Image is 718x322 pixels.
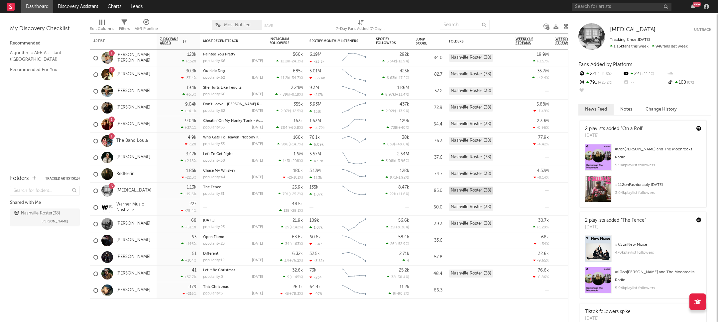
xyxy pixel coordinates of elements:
div: 3.93M [309,102,321,107]
div: 11.3k [309,176,322,180]
div: Nashville Roster (38) [449,203,493,211]
span: -3.96 % [396,159,408,163]
svg: Chart title [339,216,369,232]
div: 100 [667,78,711,87]
a: The Fence [203,186,221,189]
div: ( ) [386,175,409,180]
div: Don't Leave - Jolene Remix [203,103,263,106]
div: [DATE] [252,126,263,129]
div: 128k [400,169,409,173]
a: #13on[PERSON_NAME] and The Moonrocks Radio5.94kplaylist followers [580,267,706,298]
span: -0.18 % [290,93,302,97]
div: -63.4k [309,76,325,80]
div: Spotify Monthly Listeners [309,39,359,43]
a: Different [203,252,218,256]
a: The Band Loula [116,138,148,144]
svg: Chart title [339,116,369,133]
div: # 13 on [PERSON_NAME] and The Moonrocks Radio [615,268,701,284]
div: 1.86M [397,86,409,90]
div: 355k [294,102,303,107]
a: #7on[PERSON_NAME] and The Moonrocks Radio5.94kplaylist followers [580,144,706,176]
div: [DATE] [252,93,263,96]
a: "The Fence" [621,218,646,223]
a: [PERSON_NAME] [116,271,151,277]
span: 639 [387,143,394,146]
a: Redferrin [116,171,135,177]
div: Nashville Roster (38) [449,187,493,195]
div: -4.42 % [533,142,549,146]
div: popularity: 44 [203,176,225,179]
div: Most Recent Track [203,39,253,43]
a: Who Gets To Heaven (Nobody Knows) [203,136,269,139]
a: [MEDICAL_DATA] [116,188,152,194]
div: ( ) [381,109,409,113]
div: [DATE] [252,59,263,63]
a: Nashville Roster(38)[PERSON_NAME] [10,208,80,226]
div: 128k [187,52,196,57]
div: ( ) [277,142,303,146]
div: A&R Pipeline [135,25,158,33]
div: [DATE] [252,109,263,113]
div: 6.09k [309,142,324,147]
div: 221 [578,70,623,78]
a: [PERSON_NAME] [116,254,151,260]
div: 5.01M [309,69,321,73]
a: This Christmas [203,285,229,289]
svg: Chart title [339,66,369,83]
a: [PERSON_NAME] [116,221,151,227]
div: # 65 on New Noise [615,241,701,249]
div: 64.4 [416,121,442,128]
div: -- [667,70,711,78]
span: 3.08k [386,159,395,163]
div: 19.1k [186,86,196,90]
div: Folders [449,40,499,43]
div: +152 % [182,59,196,63]
div: 3.12M [309,169,321,173]
span: -34.7 % [290,76,302,80]
div: 56.6k [398,218,409,223]
svg: Chart title [339,166,369,183]
a: Cheatin' On My Honky Tonk - Acoustic [203,119,271,123]
div: -12 % [185,142,196,146]
div: 1.13k [187,185,196,190]
div: -0.14 % [534,175,549,180]
span: Weekly UK Streams [555,37,580,45]
a: #112onFashionably [DATE]3.64kplaylist followers [580,176,706,207]
div: 5.88M [537,102,549,107]
div: 180k [293,169,303,173]
a: #65onNew Noise470kplaylist followers [580,235,706,267]
div: ( ) [387,125,409,130]
div: 470k playlist followers [615,249,701,257]
div: 76.1k [309,135,320,140]
div: 7-Day Fans Added (7-Day Fans Added) [336,25,386,33]
div: 3.47k [186,152,196,156]
div: +19.6 % [180,192,196,196]
a: [PERSON_NAME] [116,88,151,94]
div: +3.57 % [533,59,549,63]
a: [PERSON_NAME] [116,72,151,77]
div: -- [623,78,667,87]
div: Folders [10,175,29,183]
button: News Feed [578,104,614,115]
div: 8.47k [398,185,409,190]
span: 948 fans last week [610,44,688,48]
div: 99 + [693,2,701,7]
div: [DATE] [585,132,643,139]
div: Nashville Roster (38) [449,120,493,128]
div: ( ) [383,142,409,146]
div: -37.4 % [181,76,196,80]
div: Nashville Roster (38) [449,87,493,95]
div: [DATE] [252,225,263,229]
div: 30.3k [186,69,196,73]
button: Tracked Artists(15) [45,177,80,180]
span: 5.34k [387,60,396,63]
a: Algorithmic A&R Assistant ([GEOGRAPHIC_DATA]) [10,49,73,63]
div: 131k [309,109,321,114]
div: 82.7 [416,71,442,79]
div: 60.0 [416,203,442,211]
a: [PERSON_NAME] [116,155,151,160]
span: +49.6 % [395,143,408,146]
div: 2 playlists added [585,217,646,224]
div: Monday [203,219,263,222]
div: +42.4 % [532,76,549,80]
